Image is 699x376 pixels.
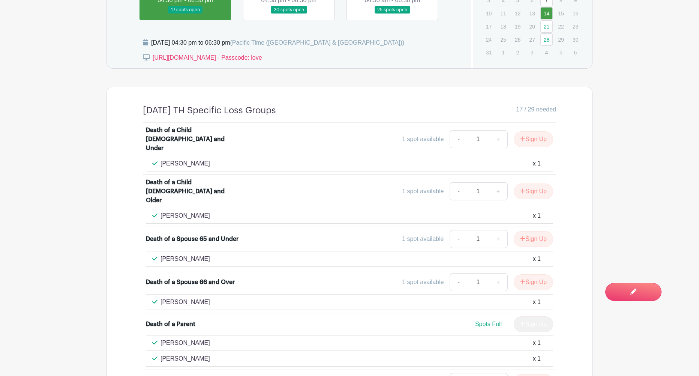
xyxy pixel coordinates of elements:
[497,34,509,45] p: 25
[569,34,582,45] p: 30
[402,278,444,287] div: 1 spot available
[160,159,210,168] p: [PERSON_NAME]
[489,182,508,200] a: +
[511,47,524,58] p: 2
[511,21,524,32] p: 19
[569,47,582,58] p: 6
[450,130,467,148] a: -
[526,21,538,32] p: 20
[555,8,567,19] p: 15
[511,8,524,19] p: 12
[526,8,538,19] p: 13
[497,8,509,19] p: 11
[533,254,541,263] div: x 1
[540,47,553,58] p: 4
[483,34,495,45] p: 24
[526,47,538,58] p: 3
[540,20,553,33] a: 21
[514,131,553,147] button: Sign Up
[555,47,567,58] p: 5
[516,105,556,114] span: 17 / 29 needed
[533,211,541,220] div: x 1
[533,354,541,363] div: x 1
[160,338,210,347] p: [PERSON_NAME]
[160,298,210,307] p: [PERSON_NAME]
[540,7,553,20] a: 14
[146,320,195,329] div: Death of a Parent
[514,183,553,199] button: Sign Up
[146,235,238,244] div: Death of a Spouse 65 and Under
[540,33,553,46] a: 28
[555,34,567,45] p: 29
[160,211,210,220] p: [PERSON_NAME]
[569,21,582,32] p: 23
[555,21,567,32] p: 22
[402,235,444,244] div: 1 spot available
[483,8,495,19] p: 10
[489,273,508,291] a: +
[475,321,502,327] span: Spots Full
[151,38,404,47] div: [DATE] 04:30 pm to 06:30 pm
[143,105,276,116] h4: [DATE] TH Specific Loss Groups
[483,47,495,58] p: 31
[146,178,239,205] div: Death of a Child [DEMOGRAPHIC_DATA] and Older
[489,130,508,148] a: +
[402,135,444,144] div: 1 spot available
[450,273,467,291] a: -
[526,34,538,45] p: 27
[497,21,509,32] p: 18
[533,298,541,307] div: x 1
[450,230,467,248] a: -
[497,47,509,58] p: 1
[230,39,404,46] span: (Pacific Time ([GEOGRAPHIC_DATA] & [GEOGRAPHIC_DATA]))
[533,159,541,168] div: x 1
[533,338,541,347] div: x 1
[160,354,210,363] p: [PERSON_NAME]
[153,54,262,61] a: [URL][DOMAIN_NAME] - Passcode: love
[402,187,444,196] div: 1 spot available
[160,254,210,263] p: [PERSON_NAME]
[146,126,239,153] div: Death of a Child [DEMOGRAPHIC_DATA] and Under
[569,8,582,19] p: 16
[514,274,553,290] button: Sign Up
[450,182,467,200] a: -
[483,21,495,32] p: 17
[514,231,553,247] button: Sign Up
[511,34,524,45] p: 26
[146,278,235,287] div: Death of a Spouse 66 and Over
[489,230,508,248] a: +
